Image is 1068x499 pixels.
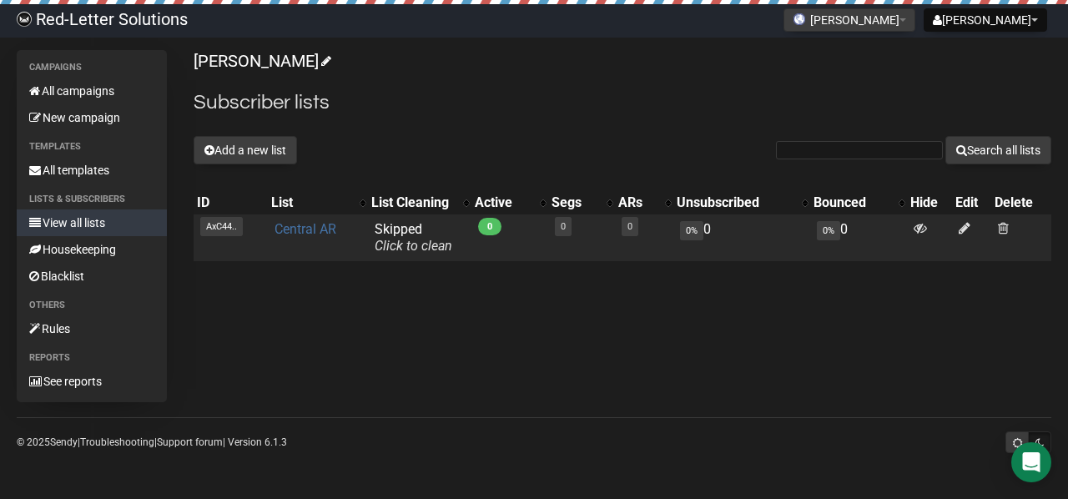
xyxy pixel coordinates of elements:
[17,348,167,368] li: Reports
[548,191,615,214] th: Segs: No sort applied, activate to apply an ascending sort
[17,104,167,131] a: New campaign
[924,8,1047,32] button: [PERSON_NAME]
[17,263,167,290] a: Blacklist
[275,221,336,237] a: Central AR
[478,218,501,235] span: 0
[673,214,810,261] td: 0
[952,191,991,214] th: Edit: No sort applied, sorting is disabled
[17,58,167,78] li: Campaigns
[368,191,471,214] th: List Cleaning: No sort applied, activate to apply an ascending sort
[814,194,890,211] div: Bounced
[17,189,167,209] li: Lists & subscribers
[17,137,167,157] li: Templates
[200,217,243,236] span: AxC44..
[810,191,907,214] th: Bounced: No sort applied, activate to apply an ascending sort
[271,194,351,211] div: List
[194,51,329,71] a: [PERSON_NAME]
[50,436,78,448] a: Sendy
[945,136,1051,164] button: Search all lists
[17,12,32,27] img: 983279c4004ba0864fc8a668c650e103
[955,194,988,211] div: Edit
[194,191,268,214] th: ID: No sort applied, sorting is disabled
[197,194,264,211] div: ID
[17,315,167,342] a: Rules
[907,191,953,214] th: Hide: No sort applied, sorting is disabled
[793,13,806,26] img: favicons
[677,194,793,211] div: Unsubscribed
[268,191,368,214] th: List: No sort applied, activate to apply an ascending sort
[471,191,548,214] th: Active: No sort applied, activate to apply an ascending sort
[783,8,915,32] button: [PERSON_NAME]
[194,88,1051,118] h2: Subscriber lists
[17,368,167,395] a: See reports
[618,194,657,211] div: ARs
[371,194,455,211] div: List Cleaning
[817,221,840,240] span: 0%
[1011,442,1051,482] div: Open Intercom Messenger
[910,194,950,211] div: Hide
[552,194,598,211] div: Segs
[561,221,566,232] a: 0
[615,191,674,214] th: ARs: No sort applied, activate to apply an ascending sort
[375,221,452,254] span: Skipped
[17,433,287,451] p: © 2025 | | | Version 6.1.3
[991,191,1051,214] th: Delete: No sort applied, sorting is disabled
[17,209,167,236] a: View all lists
[627,221,632,232] a: 0
[17,295,167,315] li: Others
[194,136,297,164] button: Add a new list
[80,436,154,448] a: Troubleshooting
[157,436,223,448] a: Support forum
[17,236,167,263] a: Housekeeping
[17,78,167,104] a: All campaigns
[475,194,531,211] div: Active
[810,214,907,261] td: 0
[375,238,452,254] a: Click to clean
[680,221,703,240] span: 0%
[995,194,1048,211] div: Delete
[17,157,167,184] a: All templates
[673,191,810,214] th: Unsubscribed: No sort applied, activate to apply an ascending sort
